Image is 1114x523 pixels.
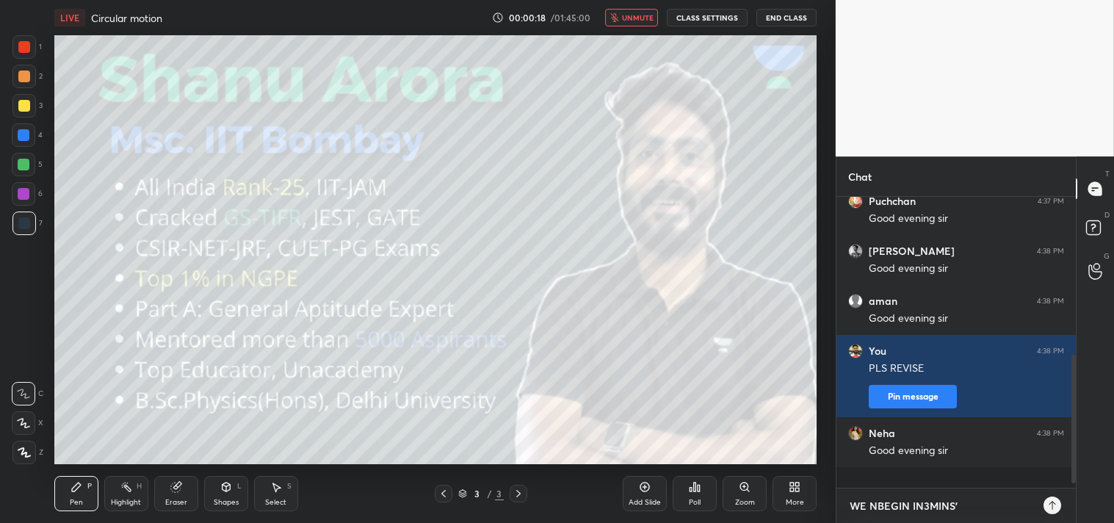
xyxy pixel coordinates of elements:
[70,499,83,506] div: Pen
[12,441,43,464] div: Z
[12,35,42,59] div: 1
[1105,168,1110,179] p: T
[495,487,504,500] div: 3
[12,65,43,88] div: 2
[12,212,43,235] div: 7
[91,11,162,25] h4: Circular motion
[87,483,92,490] div: P
[265,499,286,506] div: Select
[488,489,492,498] div: /
[786,499,804,506] div: More
[12,411,43,435] div: X
[848,494,1035,518] textarea: WE NBEGIN IN3MINS'
[622,12,654,23] span: unmute
[629,499,661,506] div: Add Slide
[12,382,43,405] div: C
[237,483,242,490] div: L
[836,157,883,196] p: Chat
[735,499,755,506] div: Zoom
[12,94,43,118] div: 3
[12,182,43,206] div: 6
[111,499,141,506] div: Highlight
[214,499,239,506] div: Shapes
[1104,250,1110,261] p: G
[836,197,1076,467] div: grid
[12,123,43,147] div: 4
[137,483,142,490] div: H
[287,483,292,490] div: S
[605,9,658,26] button: unmute
[756,9,817,26] button: End Class
[470,489,485,498] div: 3
[689,499,701,506] div: Poll
[54,9,85,26] div: LIVE
[12,153,43,176] div: 5
[869,385,957,408] button: Pin message
[165,499,187,506] div: Eraser
[667,9,748,26] button: CLASS SETTINGS
[1104,209,1110,220] p: D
